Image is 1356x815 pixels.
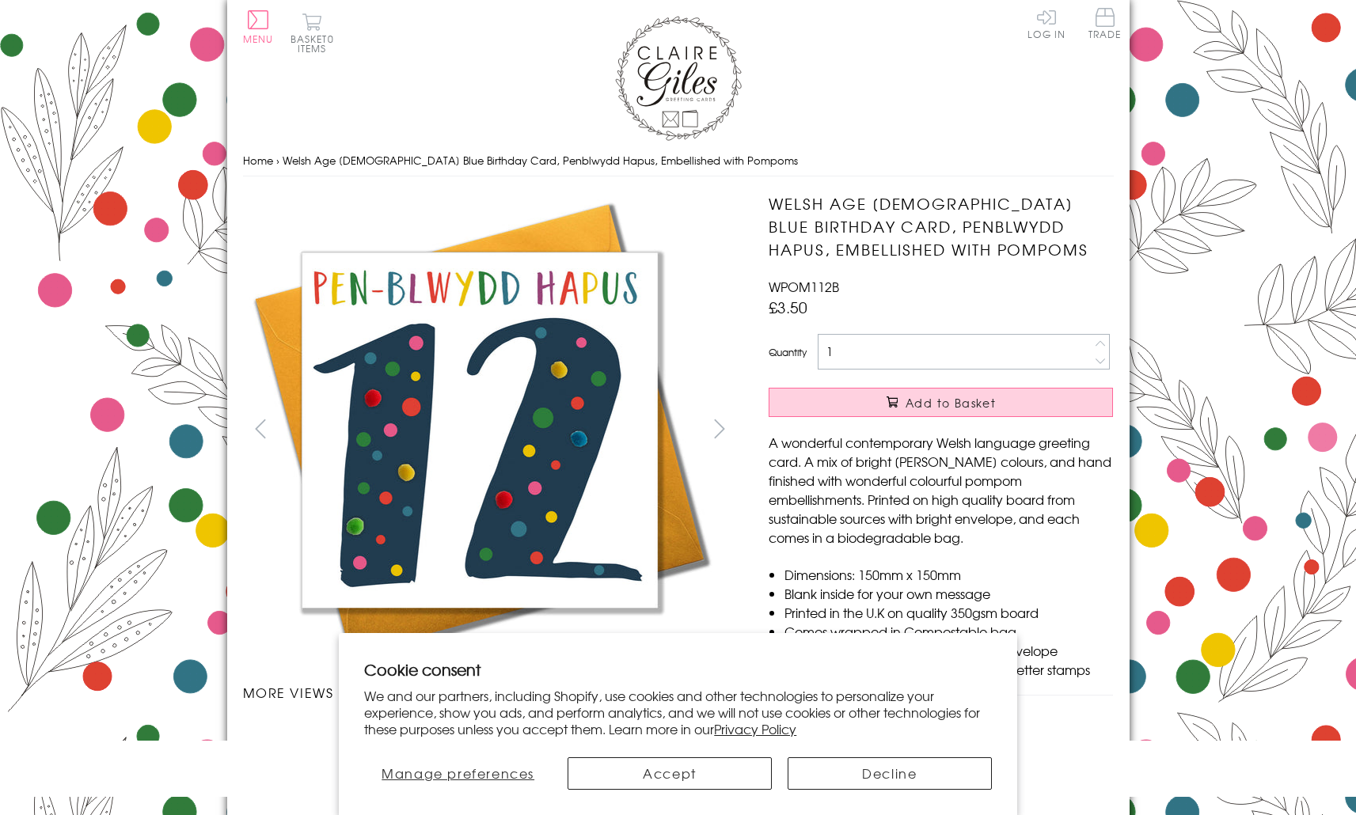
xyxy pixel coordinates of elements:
span: Trade [1088,8,1122,39]
nav: breadcrumbs [243,145,1114,177]
li: Comes wrapped in Compostable bag [784,622,1113,641]
button: Accept [568,757,772,790]
span: Manage preferences [382,764,534,783]
li: Carousel Page 1 (Current Slide) [243,718,367,752]
span: › [276,153,279,168]
span: £3.50 [769,296,807,318]
h3: More views [243,683,738,702]
li: Dimensions: 150mm x 150mm [784,565,1113,584]
button: Basket0 items [291,13,334,53]
p: We and our partners, including Shopify, use cookies and other technologies to personalize your ex... [364,688,992,737]
p: A wonderful contemporary Welsh language greeting card. A mix of bright [PERSON_NAME] colours, and... [769,433,1113,547]
h2: Cookie consent [364,658,992,680]
button: Manage preferences [364,757,552,790]
img: Claire Giles Greetings Cards [615,16,742,141]
button: prev [243,411,279,446]
span: WPOM112B [769,277,839,296]
li: Printed in the U.K on quality 350gsm board [784,603,1113,622]
label: Quantity [769,345,807,359]
a: Log In [1027,8,1065,39]
a: Privacy Policy [714,719,796,738]
span: Menu [243,32,274,46]
a: Home [243,153,273,168]
li: Blank inside for your own message [784,584,1113,603]
button: Add to Basket [769,388,1113,417]
img: Welsh Age 12 Blue Birthday Card, Penblwydd Hapus, Embellished with Pompoms [304,737,305,737]
h1: Welsh Age [DEMOGRAPHIC_DATA] Blue Birthday Card, Penblwydd Hapus, Embellished with Pompoms [769,192,1113,260]
ul: Carousel Pagination [243,718,738,787]
button: Menu [243,10,274,44]
span: Add to Basket [906,395,996,411]
a: Trade [1088,8,1122,42]
span: 0 items [298,32,334,55]
button: next [701,411,737,446]
img: Welsh Age 12 Blue Birthday Card, Penblwydd Hapus, Embellished with Pompoms [242,192,717,667]
img: Welsh Age 12 Blue Birthday Card, Penblwydd Hapus, Embellished with Pompoms [737,192,1212,667]
span: Welsh Age [DEMOGRAPHIC_DATA] Blue Birthday Card, Penblwydd Hapus, Embellished with Pompoms [283,153,798,168]
button: Decline [788,757,992,790]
